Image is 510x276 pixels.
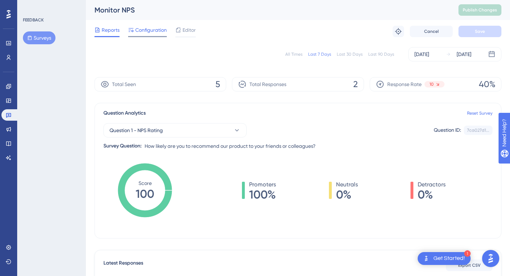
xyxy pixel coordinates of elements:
span: Cancel [424,29,439,34]
iframe: UserGuiding AI Assistant Launcher [480,248,501,269]
button: Surveys [23,31,55,44]
span: 40% [479,79,495,90]
span: How likely are you to recommend our product to your friends or colleagues? [145,142,316,150]
span: 10 [429,81,434,87]
span: 0% [418,189,446,200]
div: Last 30 Days [337,51,363,57]
div: Open Get Started! checklist, remaining modules: 1 [418,252,471,265]
a: Reset Survey [467,110,492,116]
div: Survey Question: [103,142,142,150]
span: Neutrals [336,180,358,189]
div: Last 7 Days [308,51,331,57]
div: Monitor NPS [94,5,441,15]
div: 1 [464,250,471,257]
span: Export CSV [458,262,481,268]
button: Cancel [410,26,453,37]
button: Export CSV [446,260,492,271]
div: 7ca027d1... [467,127,489,133]
span: Question Analytics [103,109,146,117]
tspan: 100 [136,187,154,201]
span: Publish Changes [463,7,497,13]
span: 5 [215,79,220,90]
span: Latest Responses [103,259,143,272]
span: Total Responses [249,80,286,89]
span: 2 [353,79,358,90]
span: Reports [102,26,120,34]
img: launcher-image-alternative-text [422,254,431,263]
span: Question 1 - NPS Rating [110,126,163,135]
span: Editor [183,26,196,34]
div: [DATE] [457,50,471,59]
span: Response Rate [387,80,422,89]
span: Save [475,29,485,34]
span: Detractors [418,180,446,189]
div: Question ID: [434,126,461,135]
span: Total Seen [112,80,136,89]
div: All Times [285,51,302,57]
button: Save [458,26,501,37]
div: FEEDBACK [23,17,44,23]
tspan: Score [139,180,152,186]
span: Configuration [135,26,167,34]
div: Get Started! [433,255,465,262]
span: Promoters [249,180,276,189]
div: Last 90 Days [368,51,394,57]
button: Publish Changes [458,4,501,16]
span: 100% [249,189,276,200]
span: 0% [336,189,358,200]
button: Question 1 - NPS Rating [103,123,247,137]
span: Need Help? [17,2,45,10]
div: [DATE] [414,50,429,59]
